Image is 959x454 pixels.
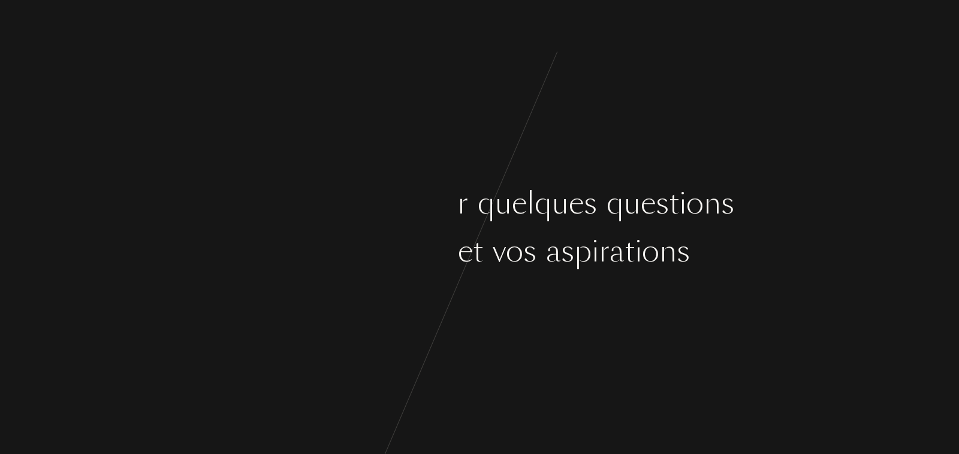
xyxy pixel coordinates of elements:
[425,228,435,273] div: t
[283,228,300,273] div: u
[679,181,686,226] div: i
[574,228,592,273] div: p
[721,181,734,226] div: s
[442,181,457,226] div: a
[677,228,690,273] div: s
[321,181,336,226] div: e
[527,181,535,226] div: l
[458,228,473,273] div: e
[408,228,425,273] div: û
[642,228,659,273] div: o
[641,181,656,226] div: e
[552,181,569,226] div: u
[435,228,448,273] div: s
[624,181,641,226] div: u
[495,181,512,226] div: u
[300,228,310,273] div: r
[267,181,294,226] div: m
[320,228,333,273] div: v
[270,228,283,273] div: s
[569,181,584,226] div: e
[635,228,642,273] div: i
[592,228,599,273] div: i
[610,228,625,273] div: a
[686,181,704,226] div: o
[351,228,364,273] div: s
[669,181,679,226] div: t
[656,181,669,226] div: s
[333,228,351,273] div: o
[478,181,495,226] div: q
[294,181,321,226] div: m
[607,181,624,226] div: q
[225,181,249,226] div: C
[493,228,506,273] div: v
[546,228,561,273] div: a
[425,181,442,226] div: p
[599,228,610,273] div: r
[659,228,677,273] div: n
[523,228,536,273] div: s
[561,228,574,273] div: s
[625,228,635,273] div: t
[704,181,721,226] div: n
[367,181,385,226] div: o
[473,228,483,273] div: t
[457,181,468,226] div: r
[336,181,353,226] div: n
[402,181,415,226] div: s
[353,181,367,226] div: ç
[249,181,267,226] div: o
[391,228,408,273] div: o
[584,181,597,226] div: s
[373,228,391,273] div: g
[385,181,402,226] div: n
[535,181,552,226] div: q
[506,228,523,273] div: o
[512,181,527,226] div: e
